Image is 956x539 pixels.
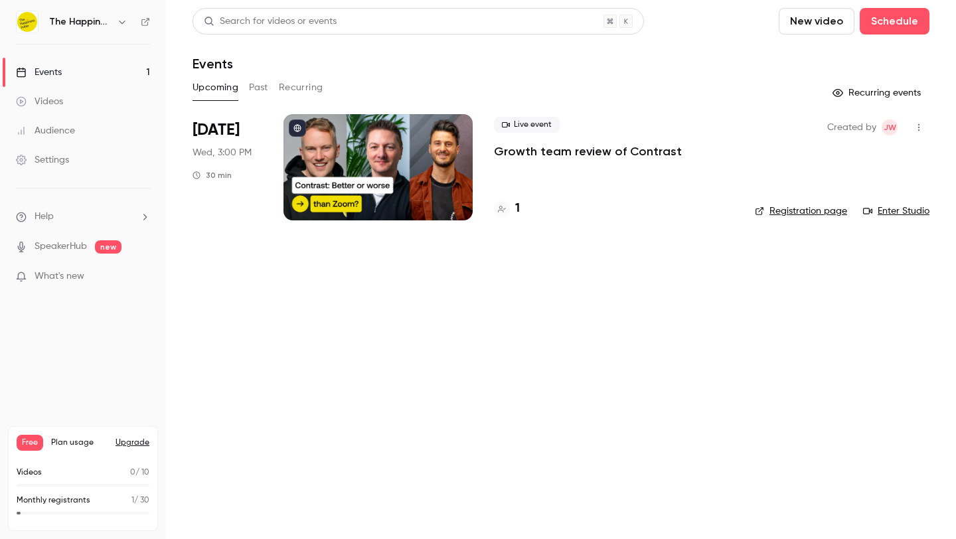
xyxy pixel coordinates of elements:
[16,66,62,79] div: Events
[882,119,898,135] span: Joe Wedgwood
[17,467,42,479] p: Videos
[494,200,520,218] a: 1
[863,204,929,218] a: Enter Studio
[279,77,323,98] button: Recurring
[827,82,929,104] button: Recurring events
[204,15,337,29] div: Search for videos or events
[16,210,150,224] li: help-dropdown-opener
[16,124,75,137] div: Audience
[193,119,240,141] span: [DATE]
[494,143,682,159] a: Growth team review of Contrast
[193,114,262,220] div: Aug 20 Wed, 3:00 PM (Europe/London)
[131,497,134,504] span: 1
[860,8,929,35] button: Schedule
[116,437,149,448] button: Upgrade
[131,495,149,506] p: / 30
[16,95,63,108] div: Videos
[193,56,233,72] h1: Events
[49,15,112,29] h6: The Happiness Index
[193,170,232,181] div: 30 min
[17,11,38,33] img: The Happiness Index
[51,437,108,448] span: Plan usage
[35,240,87,254] a: SpeakerHub
[779,8,854,35] button: New video
[884,119,896,135] span: JW
[130,469,135,477] span: 0
[35,269,84,283] span: What's new
[35,210,54,224] span: Help
[17,495,90,506] p: Monthly registrants
[827,119,876,135] span: Created by
[755,204,847,218] a: Registration page
[130,467,149,479] p: / 10
[95,240,121,254] span: new
[515,200,520,218] h4: 1
[193,146,252,159] span: Wed, 3:00 PM
[193,77,238,98] button: Upcoming
[494,117,560,133] span: Live event
[16,153,69,167] div: Settings
[249,77,268,98] button: Past
[17,435,43,451] span: Free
